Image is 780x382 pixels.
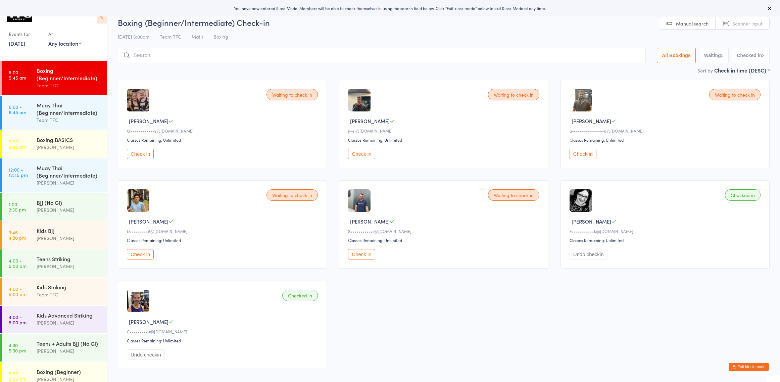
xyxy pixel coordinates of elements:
[37,255,101,262] div: Teens Striking
[37,101,101,116] div: Muay Thai (Beginner/Intermediate)
[697,67,713,74] label: Sort by
[9,342,26,353] time: 4:30 - 5:30 pm
[37,340,101,347] div: Teens + Adults BJJ (No Gi)
[699,48,729,63] button: Waiting5
[129,117,168,125] span: [PERSON_NAME]
[9,167,28,178] time: 12:00 - 12:45 pm
[127,349,165,360] button: Undo checkin
[37,262,101,270] div: [PERSON_NAME]
[732,20,763,27] span: Scanner input
[37,179,101,187] div: [PERSON_NAME]
[118,48,646,63] input: Search
[127,137,320,143] div: Classes Remaining: Unlimited
[709,89,761,100] div: Waiting to check in
[9,29,42,40] div: Events for
[127,228,320,234] div: D•••••••••6@[DOMAIN_NAME]
[570,237,763,243] div: Classes Remaining: Unlimited
[9,230,26,240] time: 3:45 - 4:30 pm
[213,33,228,40] span: Boxing
[2,130,107,158] a: 9:00 -9:45 amBoxing BASICS[PERSON_NAME]
[37,347,101,355] div: [PERSON_NAME]
[37,116,101,124] div: Team TFC
[160,33,181,40] span: Team TFC
[729,363,769,371] button: Exit kiosk mode
[348,149,375,159] button: Check in
[348,189,371,212] img: image1728078459.png
[2,193,107,221] a: 1:00 -2:30 pmBJJ (No Gi)[PERSON_NAME]
[192,33,203,40] span: Mat 1
[488,189,539,201] div: Waiting to check in
[48,40,82,47] div: Any location
[570,128,763,134] div: a••••••••••••••••8@[DOMAIN_NAME]
[266,89,318,100] div: Waiting to check in
[9,139,26,149] time: 9:00 - 9:45 am
[9,104,26,115] time: 6:00 - 6:45 am
[127,249,154,259] button: Check in
[2,221,107,249] a: 3:45 -4:30 pmKids BJJ[PERSON_NAME]
[37,164,101,179] div: Muay Thai (Beginner/Intermediate)
[127,128,320,134] div: Q••••••••••••2@[DOMAIN_NAME]
[572,218,611,225] span: [PERSON_NAME]
[714,66,770,74] div: Check in time (DESC)
[37,67,101,82] div: Boxing (Beginner/Intermediate)
[570,149,596,159] button: Check in
[2,249,107,277] a: 4:00 -5:00 pmTeens Striking[PERSON_NAME]
[37,206,101,214] div: [PERSON_NAME]
[9,371,27,381] time: 5:00 - 6:00 pm
[127,149,154,159] button: Check in
[37,291,101,298] div: Team TFC
[37,319,101,327] div: [PERSON_NAME]
[348,137,541,143] div: Classes Remaining: Unlimited
[350,117,390,125] span: [PERSON_NAME]
[9,201,26,212] time: 1:00 - 2:30 pm
[348,237,541,243] div: Classes Remaining: Unlimited
[118,33,149,40] span: [DATE] 5:00am
[37,136,101,143] div: Boxing BASICS
[37,227,101,234] div: Kids BJJ
[676,20,709,27] span: Manual search
[348,89,371,111] img: image1737057346.png
[9,258,27,269] time: 4:00 - 5:00 pm
[570,228,763,234] div: E•••••••••••k@[DOMAIN_NAME]
[127,338,320,343] div: Classes Remaining: Unlimited
[570,189,592,212] img: image1697842793.png
[570,137,763,143] div: Classes Remaining: Unlimited
[118,17,770,28] h2: Boxing (Beginner/Intermediate) Check-in
[127,329,320,334] div: C•••••••••0@[DOMAIN_NAME]
[2,61,107,95] a: 5:00 -5:45 amBoxing (Beginner/Intermediate)Team TFC
[9,40,25,47] a: [DATE]
[350,218,390,225] span: [PERSON_NAME]
[2,96,107,130] a: 6:00 -6:45 amMuay Thai (Beginner/Intermediate)Team TFC
[37,199,101,206] div: BJJ (No Gi)
[9,314,27,325] time: 4:00 - 5:00 pm
[129,218,168,225] span: [PERSON_NAME]
[37,368,101,375] div: Boxing (Beginner)
[9,286,27,297] time: 4:00 - 5:00 pm
[37,143,101,151] div: [PERSON_NAME]
[570,249,607,259] button: Undo checkin
[129,318,168,325] span: [PERSON_NAME]
[732,48,770,63] button: Checked in2
[725,189,761,201] div: Checked in
[488,89,539,100] div: Waiting to check in
[48,29,82,40] div: At
[37,82,101,89] div: Team TFC
[657,48,696,63] button: All Bookings
[127,89,149,111] img: image1748242595.png
[348,249,375,259] button: Check in
[11,5,769,11] div: You have now entered Kiosk Mode. Members will be able to check themselves in using the search fie...
[570,89,592,111] img: image1749250707.png
[2,158,107,192] a: 12:00 -12:45 pmMuay Thai (Beginner/Intermediate)[PERSON_NAME]
[2,306,107,333] a: 4:00 -5:00 pmKids Advanced Striking[PERSON_NAME]
[572,117,611,125] span: [PERSON_NAME]
[37,234,101,242] div: [PERSON_NAME]
[37,283,101,291] div: Kids Striking
[9,69,26,80] time: 5:00 - 5:45 am
[2,278,107,305] a: 4:00 -5:00 pmKids StrikingTeam TFC
[721,53,724,58] div: 5
[266,189,318,201] div: Waiting to check in
[127,189,149,212] img: image1748203224.png
[127,290,149,312] img: image1670836420.png
[348,128,541,134] div: J••n@[DOMAIN_NAME]
[37,312,101,319] div: Kids Advanced Striking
